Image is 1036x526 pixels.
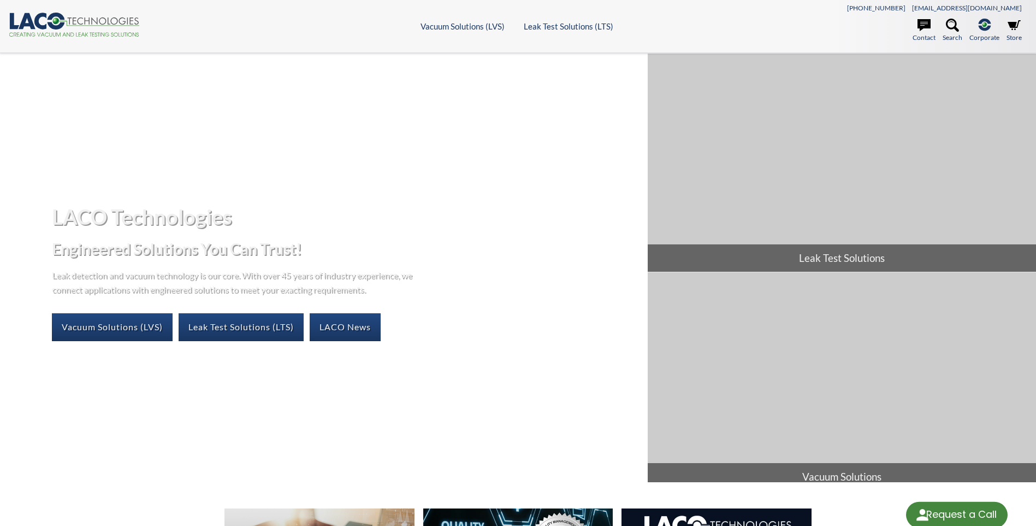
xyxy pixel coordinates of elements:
[1007,19,1022,43] a: Store
[648,244,1036,272] span: Leak Test Solutions
[524,21,613,31] a: Leak Test Solutions (LTS)
[52,239,639,259] h2: Engineered Solutions You Can Trust!
[912,4,1022,12] a: [EMAIL_ADDRESS][DOMAIN_NAME]
[913,19,936,43] a: Contact
[52,203,639,230] h1: LACO Technologies
[969,32,999,43] span: Corporate
[648,272,1036,490] a: Vacuum Solutions
[914,506,931,524] img: round button
[421,21,505,31] a: Vacuum Solutions (LVS)
[943,19,962,43] a: Search
[310,313,381,341] a: LACO News
[52,268,418,296] p: Leak detection and vacuum technology is our core. With over 45 years of industry experience, we c...
[179,313,304,341] a: Leak Test Solutions (LTS)
[847,4,905,12] a: [PHONE_NUMBER]
[52,313,173,341] a: Vacuum Solutions (LVS)
[648,54,1036,272] a: Leak Test Solutions
[648,463,1036,490] span: Vacuum Solutions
